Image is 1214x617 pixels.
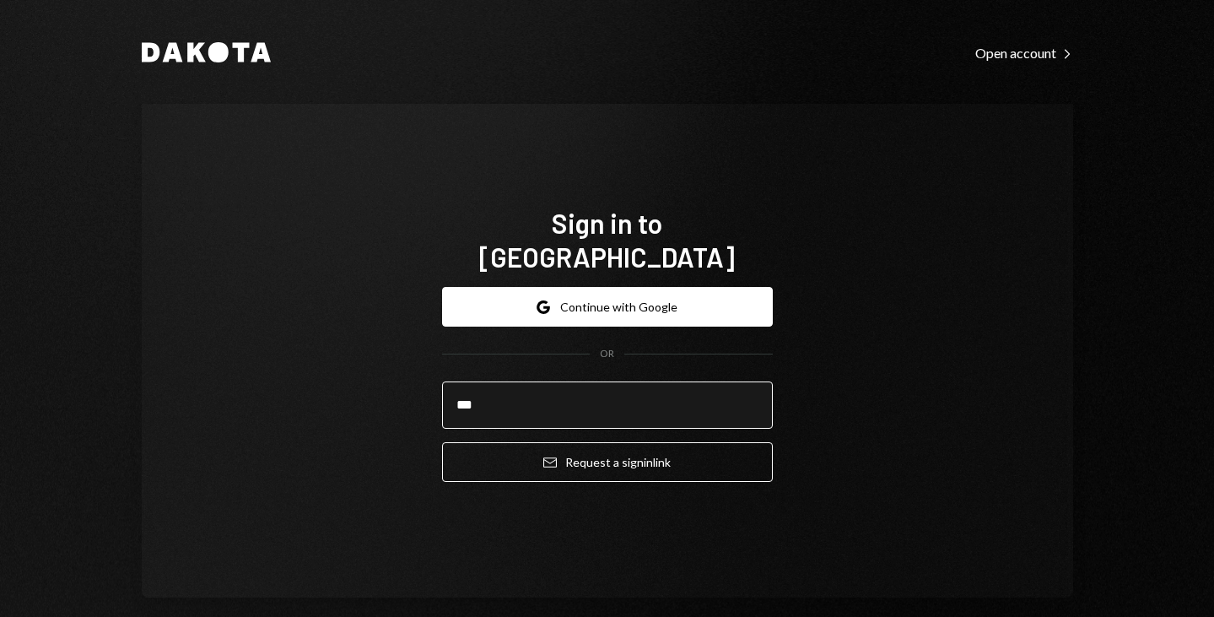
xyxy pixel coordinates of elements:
a: Open account [975,43,1073,62]
div: Open account [975,45,1073,62]
h1: Sign in to [GEOGRAPHIC_DATA] [442,206,773,273]
div: OR [600,347,614,361]
button: Request a signinlink [442,442,773,482]
button: Continue with Google [442,287,773,327]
